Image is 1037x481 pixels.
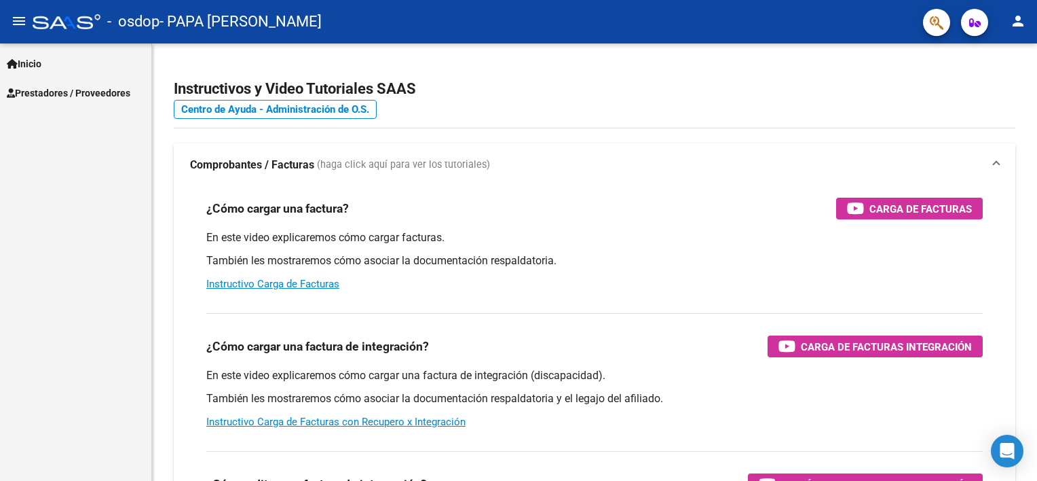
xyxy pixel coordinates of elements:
mat-icon: person [1010,13,1026,29]
span: Carga de Facturas [869,200,972,217]
span: - PAPA [PERSON_NAME] [159,7,322,37]
button: Carga de Facturas [836,198,983,219]
span: (haga click aquí para ver los tutoriales) [317,158,490,173]
h3: ¿Cómo cargar una factura? [206,199,349,218]
h3: ¿Cómo cargar una factura de integración? [206,337,429,356]
p: En este video explicaremos cómo cargar facturas. [206,230,983,245]
span: Inicio [7,56,41,71]
strong: Comprobantes / Facturas [190,158,314,173]
a: Centro de Ayuda - Administración de O.S. [174,100,377,119]
div: Open Intercom Messenger [991,435,1023,467]
h2: Instructivos y Video Tutoriales SAAS [174,76,1015,102]
a: Instructivo Carga de Facturas [206,278,339,290]
span: - osdop [107,7,159,37]
p: También les mostraremos cómo asociar la documentación respaldatoria. [206,253,983,268]
span: Carga de Facturas Integración [801,338,972,355]
span: Prestadores / Proveedores [7,86,130,101]
p: En este video explicaremos cómo cargar una factura de integración (discapacidad). [206,368,983,383]
a: Instructivo Carga de Facturas con Recupero x Integración [206,416,466,428]
mat-icon: menu [11,13,27,29]
mat-expansion-panel-header: Comprobantes / Facturas (haga click aquí para ver los tutoriales) [174,143,1015,187]
button: Carga de Facturas Integración [768,336,983,357]
p: También les mostraremos cómo asociar la documentación respaldatoria y el legajo del afiliado. [206,391,983,406]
